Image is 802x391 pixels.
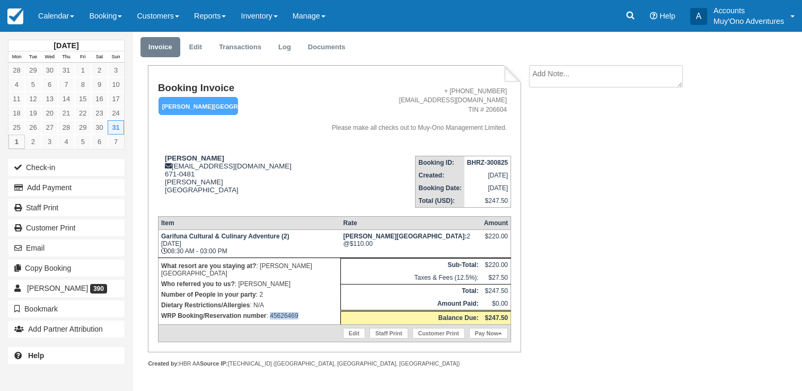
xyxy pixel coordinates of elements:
[8,280,125,297] a: [PERSON_NAME] 390
[8,260,125,277] button: Copy Booking
[350,240,373,247] span: $110.00
[54,41,78,50] strong: [DATE]
[7,8,23,24] img: checkfront-main-nav-mini-logo.png
[108,77,124,92] a: 10
[343,328,365,339] a: Edit
[41,106,58,120] a: 20
[75,63,91,77] a: 1
[481,297,511,311] td: $0.00
[25,106,41,120] a: 19
[416,169,464,182] th: Created:
[481,271,511,285] td: $27.50
[8,135,25,149] a: 1
[91,120,108,135] a: 30
[161,280,235,288] strong: Who referred you to us?
[341,310,481,324] th: Balance Due:
[58,51,74,63] th: Thu
[41,51,58,63] th: Wed
[8,120,25,135] a: 25
[8,77,25,92] a: 4
[341,258,481,271] th: Sub-Total:
[650,12,657,20] i: Help
[58,106,74,120] a: 21
[25,135,41,149] a: 2
[75,106,91,120] a: 22
[25,92,41,106] a: 12
[311,87,507,132] address: + [PHONE_NUMBER] [EMAIL_ADDRESS][DOMAIN_NAME] TIN # 206604 Please make all checks out to Muy-Ono ...
[108,135,124,149] a: 7
[8,92,25,106] a: 11
[8,179,125,196] button: Add Payment
[161,291,256,298] strong: Number of People in your party
[28,351,44,360] b: Help
[8,63,25,77] a: 28
[713,5,784,16] p: Accounts
[8,300,125,317] button: Bookmark
[27,284,88,292] span: [PERSON_NAME]
[416,156,464,169] th: Booking ID:
[659,12,675,20] span: Help
[75,120,91,135] a: 29
[75,51,91,63] th: Fri
[8,106,25,120] a: 18
[464,169,511,182] td: [DATE]
[8,51,25,63] th: Mon
[341,229,481,257] td: 2 @
[464,182,511,194] td: [DATE]
[148,360,179,367] strong: Created by:
[481,216,511,229] th: Amount
[412,328,465,339] a: Customer Print
[148,360,521,368] div: HBR AA [TECHNICAL_ID] ([GEOGRAPHIC_DATA], [GEOGRAPHIC_DATA], [GEOGRAPHIC_DATA])
[91,77,108,92] a: 9
[8,321,125,337] button: Add Partner Attribution
[8,219,125,236] a: Customer Print
[464,194,511,208] td: $247.50
[161,262,256,270] strong: What resort are you staying at?
[140,37,180,58] a: Invoice
[341,284,481,297] th: Total:
[58,135,74,149] a: 4
[75,77,91,92] a: 8
[165,154,224,162] strong: [PERSON_NAME]
[161,233,289,240] strong: Garifuna Cultural & Culinary Adventure (2)
[690,8,707,25] div: A
[91,106,108,120] a: 23
[481,284,511,297] td: $247.50
[25,77,41,92] a: 5
[8,239,125,256] button: Email
[158,216,340,229] th: Item
[469,328,508,339] a: Pay Now
[108,51,124,63] th: Sun
[25,63,41,77] a: 29
[25,51,41,63] th: Tue
[161,289,338,300] p: : 2
[416,194,464,208] th: Total (USD):
[158,154,307,207] div: [EMAIL_ADDRESS][DOMAIN_NAME] 671-0481 [PERSON_NAME] [GEOGRAPHIC_DATA]
[108,106,124,120] a: 24
[341,216,481,229] th: Rate
[158,96,234,116] a: [PERSON_NAME][GEOGRAPHIC_DATA]
[481,258,511,271] td: $220.00
[90,284,107,294] span: 390
[108,92,124,106] a: 17
[270,37,299,58] a: Log
[158,229,340,257] td: [DATE] 08:30 AM - 03:00 PM
[211,37,269,58] a: Transactions
[108,63,124,77] a: 3
[91,51,108,63] th: Sat
[467,159,508,166] strong: BHRZ-300825
[41,77,58,92] a: 6
[158,97,238,115] em: [PERSON_NAME][GEOGRAPHIC_DATA]
[484,233,508,248] div: $220.00
[58,77,74,92] a: 7
[25,120,41,135] a: 26
[181,37,210,58] a: Edit
[416,182,464,194] th: Booking Date:
[41,135,58,149] a: 3
[158,83,307,94] h1: Booking Invoice
[75,92,91,106] a: 15
[343,233,467,240] strong: Hopkins Bay Resort
[200,360,228,367] strong: Source IP:
[485,314,508,322] strong: $247.50
[91,92,108,106] a: 16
